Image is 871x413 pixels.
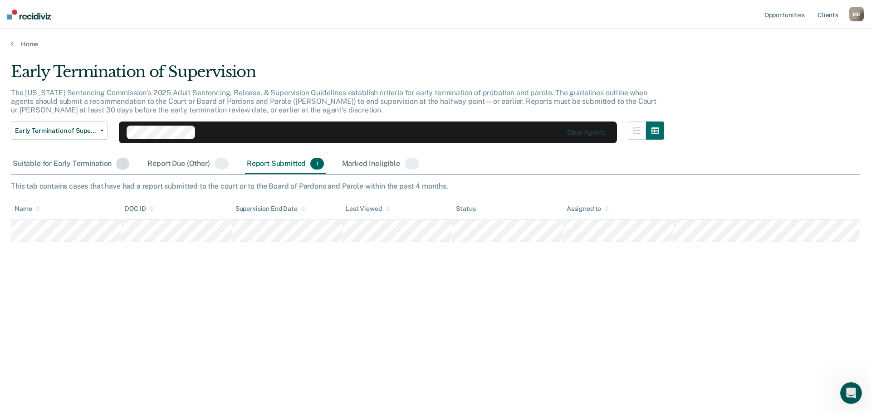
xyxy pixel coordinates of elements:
div: Early Termination of Supervision [11,63,664,88]
div: Status [456,205,475,213]
span: 1 [310,158,323,170]
div: Assigned to [567,205,609,213]
div: Report Due (Other)0 [146,154,230,174]
a: Home [11,40,860,48]
div: Name [15,205,40,213]
span: 0 [215,158,229,170]
div: Marked Ineligible4 [340,154,421,174]
p: The [US_STATE] Sentencing Commission’s 2025 Adult Sentencing, Release, & Supervision Guidelines e... [11,88,656,114]
div: This tab contains cases that have had a report submitted to the court or to the Board of Pardons ... [11,182,860,190]
button: MB [849,7,864,21]
div: Last Viewed [346,205,390,213]
div: DOC ID [125,205,154,213]
div: Suitable for Early Termination1 [11,154,131,174]
span: 4 [405,158,419,170]
div: Report Submitted1 [245,154,326,174]
img: Recidiviz [7,10,51,19]
span: Early Termination of Supervision [15,127,97,135]
button: Early Termination of Supervision [11,121,108,140]
iframe: Intercom live chat [840,382,862,404]
div: M B [849,7,864,21]
span: 1 [116,158,129,170]
div: Supervision End Date [235,205,306,213]
div: Clear agents [567,129,606,136]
